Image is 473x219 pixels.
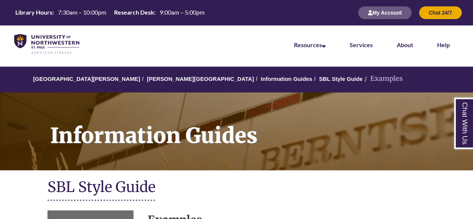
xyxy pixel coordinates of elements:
[160,9,205,16] span: 9:00am – 5:00pm
[358,6,412,19] button: My Account
[111,8,157,16] th: Research Desk:
[33,76,140,82] a: [GEOGRAPHIC_DATA][PERSON_NAME]
[419,9,462,16] a: Chat 24/7
[397,41,413,48] a: About
[350,41,373,48] a: Services
[12,8,55,16] th: Library Hours:
[419,6,462,19] button: Chat 24/7
[58,9,106,16] span: 7:30am – 10:00pm
[47,178,426,198] h1: SBL Style Guide
[12,8,208,17] a: Hours Today
[437,41,450,48] a: Help
[14,34,79,55] img: UNWSP Library Logo
[358,9,412,16] a: My Account
[294,41,326,48] a: Resources
[319,76,362,82] a: SBL Style Guide
[42,92,473,161] h1: Information Guides
[363,73,403,84] li: Examples
[261,76,312,82] a: Information Guides
[12,8,208,16] table: Hours Today
[147,76,254,82] a: [PERSON_NAME][GEOGRAPHIC_DATA]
